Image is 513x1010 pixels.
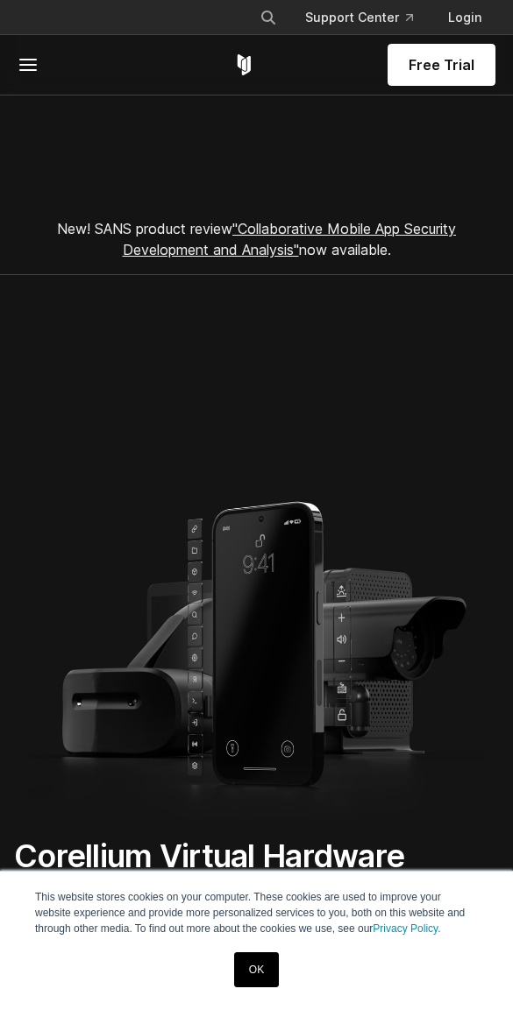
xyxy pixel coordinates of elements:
img: Corellium_HomepageBanner_Mobile-Inline [28,482,485,823]
a: "Collaborative Mobile App Security Development and Analysis" [123,220,457,258]
span: New! SANS product review now available. [57,220,456,258]
a: Free Trial [388,44,495,86]
div: Navigation Menu [246,2,495,33]
h1: Corellium Virtual Hardware [14,837,499,876]
a: Corellium Home [233,54,255,75]
a: Privacy Policy. [373,922,440,935]
p: This website stores cookies on your computer. These cookies are used to improve your website expe... [35,889,478,936]
button: Search [253,2,284,33]
a: Login [434,2,495,33]
a: OK [234,952,279,987]
span: Free Trial [409,54,474,75]
a: Support Center [291,2,427,33]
